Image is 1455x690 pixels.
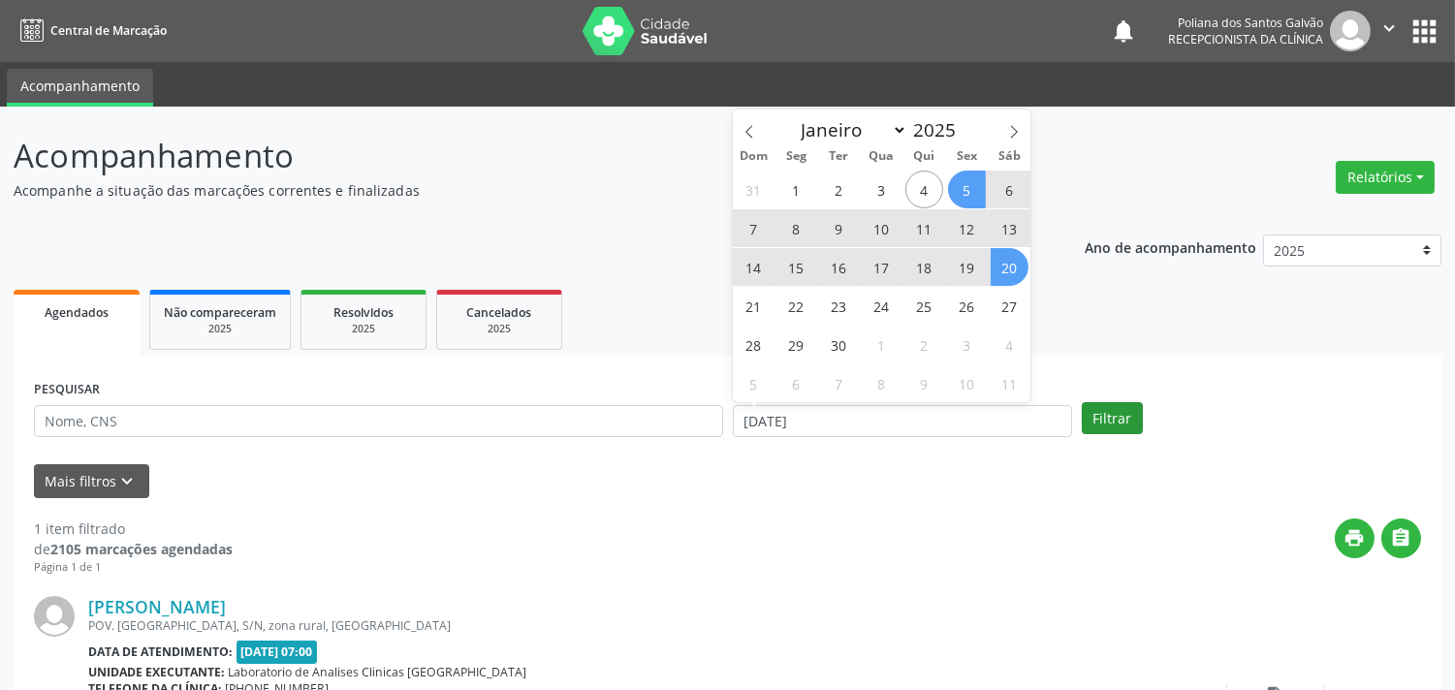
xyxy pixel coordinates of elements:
span: Setembro 20, 2025 [991,248,1028,286]
span: Recepcionista da clínica [1168,31,1323,47]
button:  [1381,518,1421,558]
span: Qui [902,150,945,163]
span: Setembro 13, 2025 [991,209,1028,247]
span: Setembro 9, 2025 [820,209,858,247]
div: POV. [GEOGRAPHIC_DATA], S/N, zona rural, [GEOGRAPHIC_DATA] [88,617,1130,634]
span: Setembro 4, 2025 [905,171,943,208]
span: Central de Marcação [50,22,167,39]
span: Outubro 8, 2025 [863,364,901,402]
span: Setembro 15, 2025 [777,248,815,286]
img: img [1330,11,1371,51]
span: Cancelados [467,304,532,321]
i: keyboard_arrow_down [117,471,139,492]
span: Sáb [988,150,1030,163]
div: 2025 [451,322,548,336]
span: Setembro 28, 2025 [735,326,773,363]
a: Central de Marcação [14,15,167,47]
span: Outubro 4, 2025 [991,326,1028,363]
span: Setembro 7, 2025 [735,209,773,247]
span: Setembro 30, 2025 [820,326,858,363]
span: Setembro 5, 2025 [948,171,986,208]
span: Setembro 16, 2025 [820,248,858,286]
p: Acompanhamento [14,132,1013,180]
div: 2025 [164,322,276,336]
div: de [34,539,233,559]
p: Acompanhe a situação das marcações correntes e finalizadas [14,180,1013,201]
i: print [1344,527,1366,549]
span: Outubro 11, 2025 [991,364,1028,402]
span: Laboratorio de Analises Clinicas [GEOGRAPHIC_DATA] [229,664,527,680]
span: Setembro 19, 2025 [948,248,986,286]
span: Resolvidos [333,304,394,321]
button: Mais filtroskeyboard_arrow_down [34,464,149,498]
span: Setembro 11, 2025 [905,209,943,247]
span: Setembro 21, 2025 [735,287,773,325]
span: Não compareceram [164,304,276,321]
span: Outubro 6, 2025 [777,364,815,402]
span: Setembro 6, 2025 [991,171,1028,208]
span: Setembro 12, 2025 [948,209,986,247]
strong: 2105 marcações agendadas [50,540,233,558]
span: Agendados [45,304,109,321]
b: Data de atendimento: [88,643,233,660]
div: 1 item filtrado [34,518,233,539]
div: 2025 [315,322,412,336]
span: Agosto 31, 2025 [735,171,773,208]
input: Year [907,117,971,142]
span: Outubro 2, 2025 [905,326,943,363]
span: Setembro 22, 2025 [777,287,815,325]
span: Seg [775,150,818,163]
span: Dom [733,150,775,163]
span: Setembro 23, 2025 [820,287,858,325]
span: [DATE] 07:00 [237,641,318,663]
div: Poliana dos Santos Galvão [1168,15,1323,31]
span: Outubro 3, 2025 [948,326,986,363]
i:  [1391,527,1412,549]
span: Setembro 29, 2025 [777,326,815,363]
span: Setembro 25, 2025 [905,287,943,325]
span: Outubro 10, 2025 [948,364,986,402]
span: Setembro 14, 2025 [735,248,773,286]
button: print [1335,518,1375,558]
span: Setembro 18, 2025 [905,248,943,286]
span: Setembro 8, 2025 [777,209,815,247]
button: Filtrar [1082,402,1143,435]
span: Setembro 27, 2025 [991,287,1028,325]
b: Unidade executante: [88,664,225,680]
input: Nome, CNS [34,405,723,438]
span: Qua [861,150,903,163]
button: notifications [1110,17,1137,45]
i:  [1378,17,1400,39]
select: Month [792,116,908,143]
span: Ter [818,150,861,163]
div: Página 1 de 1 [34,559,233,576]
span: Setembro 3, 2025 [863,171,901,208]
span: Sex [945,150,988,163]
a: Acompanhamento [7,69,153,107]
input: Selecione um intervalo [733,405,1072,438]
span: Setembro 10, 2025 [863,209,901,247]
a: [PERSON_NAME] [88,596,226,617]
button:  [1371,11,1408,51]
label: PESQUISAR [34,375,100,405]
button: apps [1408,15,1441,48]
span: Setembro 1, 2025 [777,171,815,208]
span: Outubro 1, 2025 [863,326,901,363]
span: Outubro 5, 2025 [735,364,773,402]
span: Setembro 17, 2025 [863,248,901,286]
span: Setembro 24, 2025 [863,287,901,325]
p: Ano de acompanhamento [1085,235,1256,259]
span: Outubro 9, 2025 [905,364,943,402]
span: Outubro 7, 2025 [820,364,858,402]
span: Setembro 26, 2025 [948,287,986,325]
img: img [34,596,75,637]
span: Setembro 2, 2025 [820,171,858,208]
button: Relatórios [1336,161,1435,194]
